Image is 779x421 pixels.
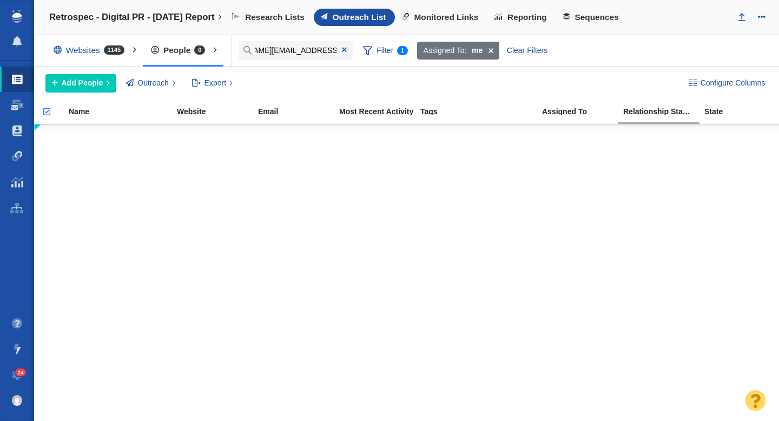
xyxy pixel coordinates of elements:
span: Monitored Links [414,12,478,22]
span: Add People [62,77,103,89]
span: Research Lists [245,12,305,22]
button: Configure Columns [683,74,771,93]
span: 24 [15,369,27,377]
span: Outreach [137,77,169,89]
span: Configure Columns [701,77,765,89]
a: Monitored Links [395,9,487,26]
div: Websites [45,38,137,63]
a: Reporting [487,9,556,26]
span: Filter [357,41,414,61]
a: Assigned To [542,108,622,117]
input: Search [239,41,353,60]
span: Reporting [507,12,547,22]
div: Relationship Stage [623,108,703,115]
div: Name [69,108,176,115]
a: Relationship Stage [623,108,703,117]
span: 1 [397,46,408,55]
div: Website [177,108,257,115]
a: Sequences [556,9,628,26]
div: Email [258,108,338,115]
span: 1145 [104,45,124,55]
button: Outreach [120,74,182,93]
span: Sequences [575,12,618,22]
img: 8a21b1a12a7554901d364e890baed237 [12,395,23,406]
button: Export [186,74,239,93]
div: Most Recent Activity [339,108,419,115]
a: Website [177,108,257,117]
span: Export [204,77,226,89]
img: buzzstream_logo_iconsimple.png [12,10,22,23]
div: Assigned To [542,108,622,115]
strong: me [472,45,483,56]
a: Outreach List [314,9,395,26]
span: Assigned To: [424,45,467,56]
a: Name [69,108,176,117]
div: Clear Filters [500,42,553,60]
div: Tags [420,108,541,115]
a: Email [258,108,338,117]
a: Research Lists [225,9,313,26]
span: Outreach List [332,12,386,22]
button: Add People [45,74,116,93]
h4: Retrospec - Digital PR - [DATE] Report [49,12,215,23]
a: Tags [420,108,541,117]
